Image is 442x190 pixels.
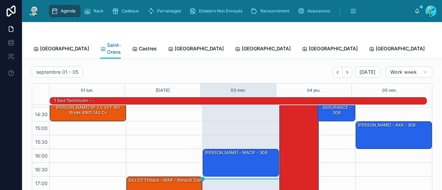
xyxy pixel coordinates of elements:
[309,45,358,52] span: [GEOGRAPHIC_DATA]
[333,67,343,78] button: Back
[307,8,330,14] span: Assurances
[369,42,425,56] a: [GEOGRAPHIC_DATA]
[318,94,355,121] div: Bonnet Remy - EURO-ASSURANCE - 308
[94,8,104,14] span: Rack
[356,122,432,149] div: [PERSON_NAME] - AXA - 308
[139,45,157,52] span: Castres
[260,8,289,14] span: Recouvrement
[82,5,108,17] a: Rack
[359,69,376,75] span: [DATE]
[319,94,355,116] div: Bonnet Remy - EURO-ASSURANCE - 308
[296,5,335,17] a: Assurances
[242,45,291,52] span: [GEOGRAPHIC_DATA]
[132,42,157,56] a: Castres
[107,42,121,56] span: Saint-Orens
[145,5,186,17] a: Parrainages
[33,180,49,186] span: 17:00
[54,97,95,104] div: 1 seul technicien - -
[376,45,425,52] span: [GEOGRAPHIC_DATA]
[128,177,202,183] div: GILLOT Thibaut - MAIF - Renault Zoe
[33,111,49,117] span: 14:30
[54,98,95,104] div: 1 seul technicien - -
[122,8,139,14] span: Cadeaux
[100,39,121,59] a: Saint-Orens
[61,8,76,14] span: Agenda
[40,45,89,52] span: [GEOGRAPHIC_DATA]
[175,45,224,52] span: [GEOGRAPHIC_DATA]
[81,83,94,97] button: 01 lun.
[28,6,40,17] img: App logo
[249,5,294,17] a: Recouvrement
[235,42,291,56] a: [GEOGRAPHIC_DATA]
[390,69,417,75] span: Work week
[302,42,358,56] a: [GEOGRAPHIC_DATA]
[355,67,380,78] button: [DATE]
[33,125,49,131] span: 15:00
[187,5,247,17] a: Dossiers Non Envoyés
[168,42,224,56] a: [GEOGRAPHIC_DATA]
[33,153,49,159] span: 16:00
[36,69,78,76] h2: septembre 01 – 05
[203,149,279,176] div: [PERSON_NAME] - MACIF - 308
[382,83,397,97] button: 05 ven.
[49,5,80,17] a: Agenda
[357,122,416,128] div: [PERSON_NAME] - AXA - 308
[343,67,352,78] button: Next
[386,67,432,78] button: Work week
[33,167,49,172] span: 16:30
[51,94,125,116] div: [PERSON_NAME] - ACM - SUZUKI Grand Vitara DH-214-[PERSON_NAME] 5P 2.0 VVT 16V Break 4WD 140 cv
[157,8,181,14] span: Parrainages
[204,150,268,156] div: [PERSON_NAME] - MACIF - 308
[199,8,242,14] span: Dossiers Non Envoyés
[110,5,144,17] a: Cadeaux
[33,42,89,56] a: [GEOGRAPHIC_DATA]
[231,83,246,97] button: 03 mer.
[307,83,321,97] button: 04 jeu.
[50,94,126,121] div: [PERSON_NAME] - ACM - SUZUKI Grand Vitara DH-214-[PERSON_NAME] 5P 2.0 VVT 16V Break 4WD 140 cv
[156,83,170,97] button: [DATE]
[33,139,49,145] span: 15:30
[46,3,414,19] div: scrollable content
